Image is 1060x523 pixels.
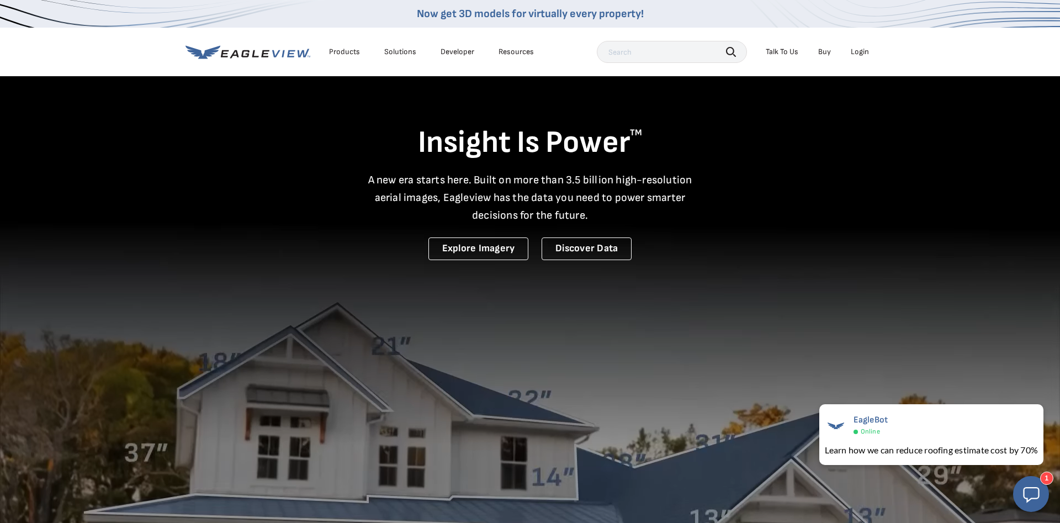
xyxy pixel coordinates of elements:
a: Discover Data [542,237,632,260]
a: Developer [441,47,474,57]
sup: TM [630,128,642,138]
input: Search [597,41,747,63]
a: Now get 3D models for virtually every property! [417,7,644,20]
a: Buy [818,47,831,57]
p: A new era starts here. Built on more than 3.5 billion high-resolution aerial images, Eagleview ha... [361,171,699,224]
div: Resources [499,47,534,57]
h1: Insight Is Power [185,124,875,162]
img: EagleBot [825,415,847,437]
span: Online [861,427,880,436]
div: Talk To Us [766,47,798,57]
div: Solutions [384,47,416,57]
div: Products [329,47,360,57]
div: Learn how we can reduce roofing estimate cost by 70% [825,443,1038,457]
button: Open chat window [1013,476,1049,512]
div: 1 [1040,472,1053,485]
div: Login [851,47,869,57]
span: EagleBot [854,415,888,425]
a: Explore Imagery [428,237,529,260]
